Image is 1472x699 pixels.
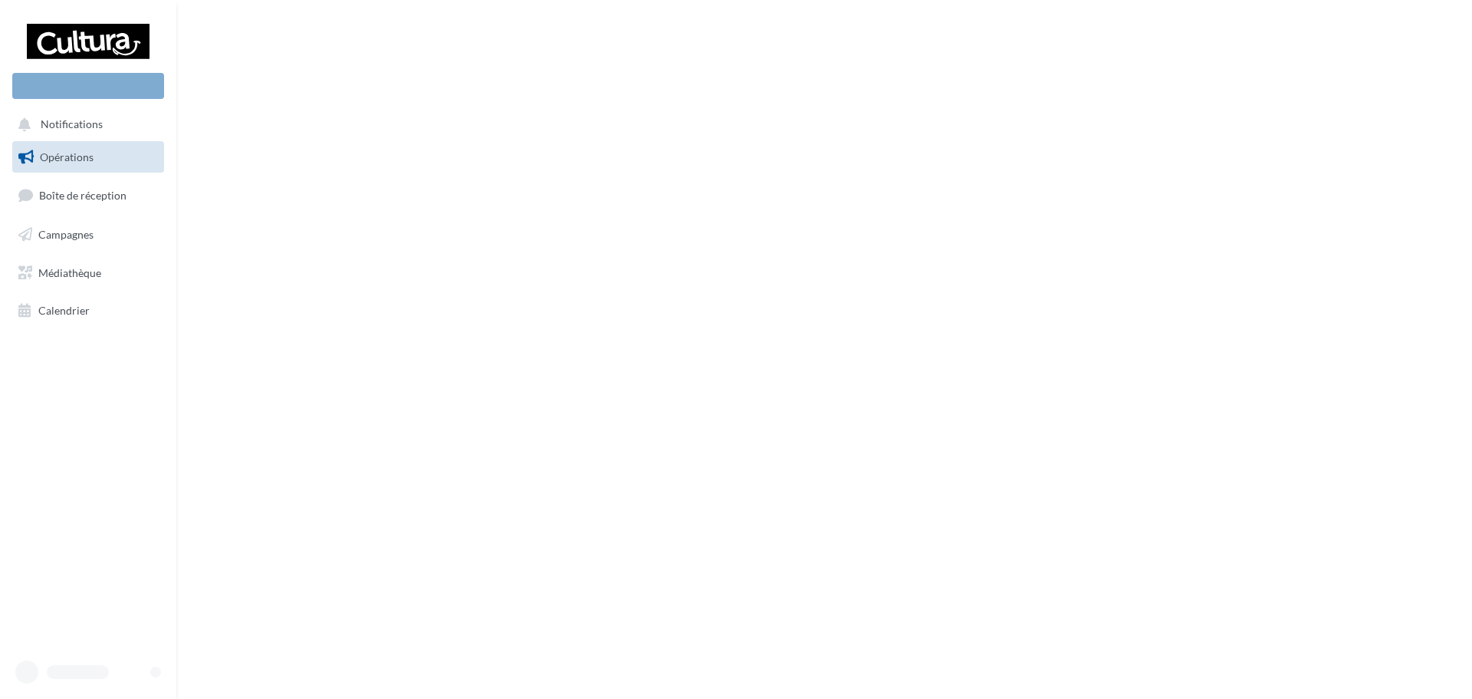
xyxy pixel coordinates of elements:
a: Médiathèque [9,257,167,289]
span: Notifications [41,118,103,131]
a: Calendrier [9,295,167,327]
span: Opérations [40,150,94,163]
span: Médiathèque [38,265,101,279]
a: Opérations [9,141,167,173]
span: Boîte de réception [39,189,127,202]
span: Campagnes [38,228,94,241]
a: Campagnes [9,219,167,251]
div: Nouvelle campagne [12,73,164,99]
a: Boîte de réception [9,179,167,212]
span: Calendrier [38,304,90,317]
